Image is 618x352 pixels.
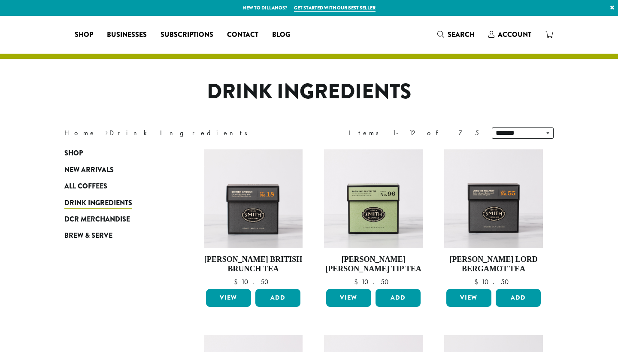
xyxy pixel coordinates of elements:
span: Shop [64,148,83,159]
span: All Coffees [64,181,107,192]
h1: Drink Ingredients [58,79,560,104]
h4: [PERSON_NAME] British Brunch Tea [204,255,303,273]
span: Blog [272,30,290,40]
a: New Arrivals [64,162,167,178]
span: Account [498,30,531,39]
nav: Breadcrumb [64,128,296,138]
a: Get started with our best seller [294,4,376,12]
span: Businesses [107,30,147,40]
span: $ [354,277,361,286]
a: View [326,289,371,307]
a: Shop [64,145,167,161]
button: Add [255,289,300,307]
span: Subscriptions [161,30,213,40]
a: Home [64,128,96,137]
span: DCR Merchandise [64,214,130,225]
bdi: 10.50 [474,277,513,286]
a: Brew & Serve [64,228,167,244]
span: › [105,125,108,138]
a: [PERSON_NAME] British Brunch Tea $10.50 [204,149,303,285]
span: New Arrivals [64,165,114,176]
img: Lord-Bergamot-Signature-Black-Carton-2023-1.jpg [444,149,543,248]
bdi: 10.50 [234,277,273,286]
span: Contact [227,30,258,40]
a: Drink Ingredients [64,194,167,211]
button: Add [376,289,421,307]
div: Items 1-12 of 75 [349,128,479,138]
a: Search [430,27,482,42]
bdi: 10.50 [354,277,393,286]
button: Add [496,289,541,307]
img: Jasmine-Silver-Tip-Signature-Green-Carton-2023.jpg [324,149,423,248]
h4: [PERSON_NAME] Lord Bergamot Tea [444,255,543,273]
span: $ [234,277,241,286]
span: Search [448,30,475,39]
span: Shop [75,30,93,40]
a: Shop [68,28,100,42]
a: DCR Merchandise [64,211,167,228]
h4: [PERSON_NAME] [PERSON_NAME] Tip Tea [324,255,423,273]
span: Drink Ingredients [64,198,132,209]
a: [PERSON_NAME] [PERSON_NAME] Tip Tea $10.50 [324,149,423,285]
a: [PERSON_NAME] Lord Bergamot Tea $10.50 [444,149,543,285]
span: Brew & Serve [64,231,112,241]
a: View [446,289,491,307]
span: $ [474,277,482,286]
a: All Coffees [64,178,167,194]
img: British-Brunch-Signature-Black-Carton-2023-2.jpg [204,149,303,248]
a: View [206,289,251,307]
